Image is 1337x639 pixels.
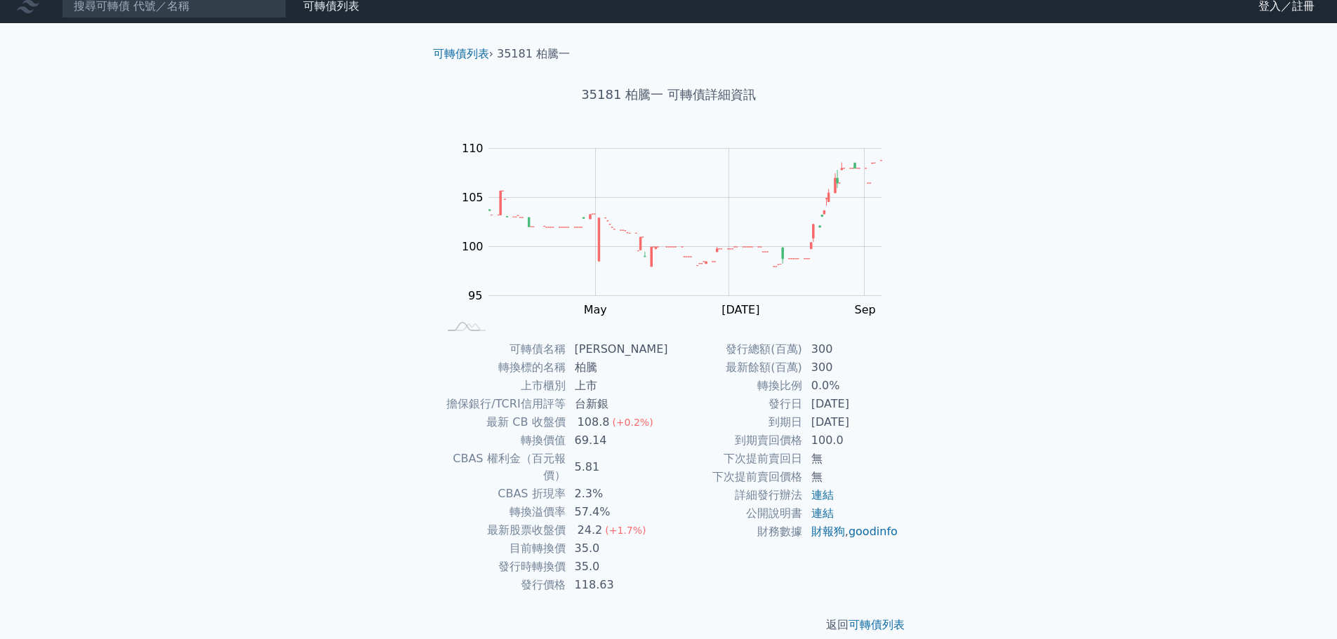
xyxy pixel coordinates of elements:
[605,525,646,536] span: (+1.7%)
[439,358,566,377] td: 轉換標的名稱
[669,450,803,468] td: 下次提前賣回日
[566,450,669,485] td: 5.81
[462,142,484,155] tspan: 110
[669,377,803,395] td: 轉換比例
[1267,572,1337,639] iframe: Chat Widget
[575,522,606,539] div: 24.2
[811,506,834,520] a: 連結
[803,468,899,486] td: 無
[669,395,803,413] td: 發行日
[855,303,876,316] tspan: Sep
[669,468,803,486] td: 下次提前賣回價格
[803,450,899,468] td: 無
[566,539,669,558] td: 35.0
[439,395,566,413] td: 擔保銀行/TCRI信用評等
[803,523,899,541] td: ,
[439,558,566,576] td: 發行時轉換價
[439,539,566,558] td: 目前轉換價
[566,503,669,521] td: 57.4%
[439,413,566,431] td: 最新 CB 收盤價
[566,431,669,450] td: 69.14
[439,576,566,594] td: 發行價格
[439,521,566,539] td: 最新股票收盤價
[433,47,489,60] a: 可轉債列表
[575,414,613,431] div: 108.8
[803,413,899,431] td: [DATE]
[584,303,607,316] tspan: May
[811,525,845,538] a: 財報狗
[566,576,669,594] td: 118.63
[439,503,566,521] td: 轉換溢價率
[669,486,803,504] td: 詳細發行辦法
[811,488,834,502] a: 連結
[439,377,566,395] td: 上市櫃別
[422,85,916,105] h1: 35181 柏騰一 可轉債詳細資訊
[803,358,899,377] td: 300
[566,358,669,377] td: 柏騰
[721,303,759,316] tspan: [DATE]
[803,377,899,395] td: 0.0%
[497,46,570,62] li: 35181 柏騰一
[488,161,882,267] g: Series
[566,485,669,503] td: 2.3%
[454,142,903,316] g: Chart
[566,558,669,576] td: 35.0
[462,240,484,253] tspan: 100
[669,358,803,377] td: 最新餘額(百萬)
[566,395,669,413] td: 台新銀
[566,340,669,358] td: [PERSON_NAME]
[669,504,803,523] td: 公開說明書
[803,395,899,413] td: [DATE]
[849,618,905,631] a: 可轉債列表
[803,431,899,450] td: 100.0
[612,417,653,428] span: (+0.2%)
[422,617,916,633] p: 返回
[669,523,803,541] td: 財務數據
[849,525,898,538] a: goodinfo
[1267,572,1337,639] div: 聊天小工具
[433,46,493,62] li: ›
[566,377,669,395] td: 上市
[439,450,566,485] td: CBAS 權利金（百元報價）
[468,289,482,302] tspan: 95
[803,340,899,358] td: 300
[439,431,566,450] td: 轉換價值
[669,340,803,358] td: 發行總額(百萬)
[462,191,484,204] tspan: 105
[669,413,803,431] td: 到期日
[439,340,566,358] td: 可轉債名稱
[439,485,566,503] td: CBAS 折現率
[669,431,803,450] td: 到期賣回價格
